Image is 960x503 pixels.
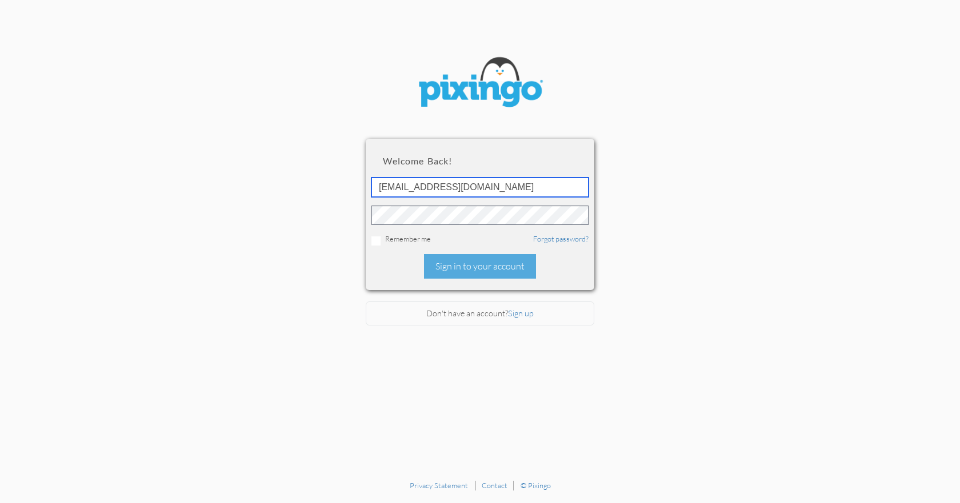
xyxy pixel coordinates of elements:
[383,156,577,166] h2: Welcome back!
[371,234,589,246] div: Remember me
[533,234,589,243] a: Forgot password?
[410,481,468,490] a: Privacy Statement
[521,481,551,490] a: © Pixingo
[424,254,536,279] div: Sign in to your account
[482,481,507,490] a: Contact
[371,178,589,197] input: ID or Email
[411,51,549,116] img: pixingo logo
[508,308,534,318] a: Sign up
[366,301,594,326] div: Don't have an account?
